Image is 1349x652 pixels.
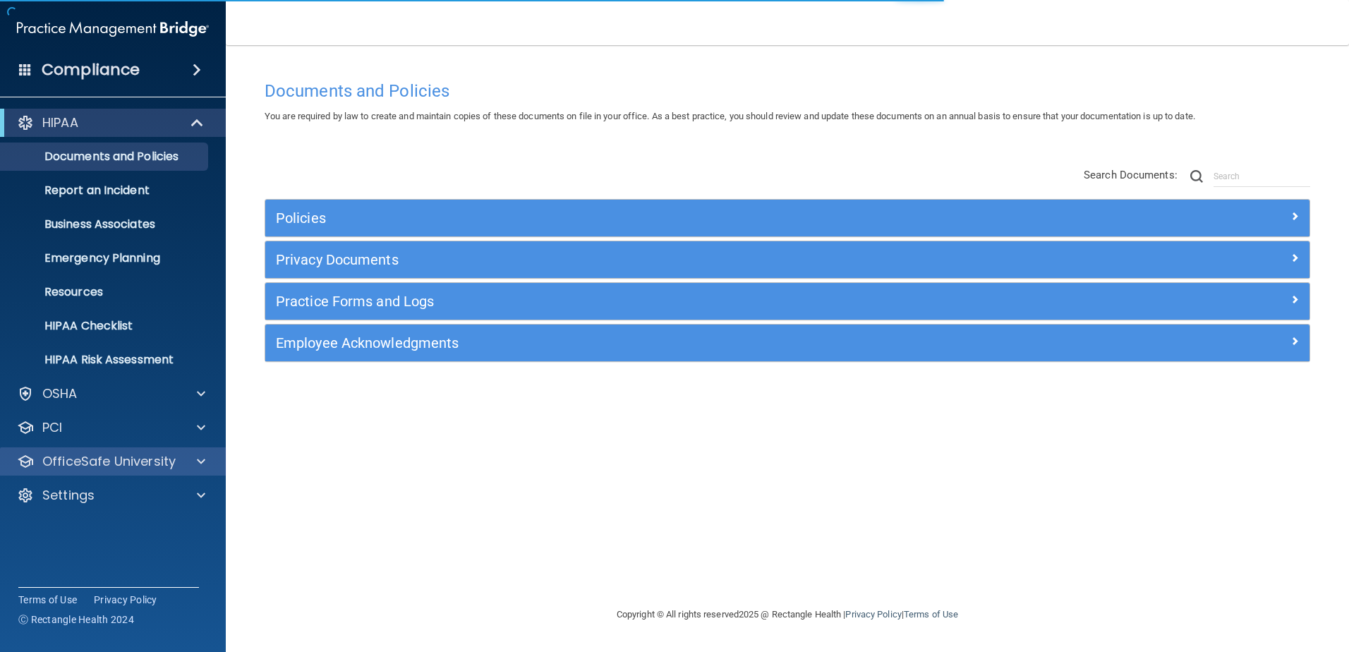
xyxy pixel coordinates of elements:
p: Emergency Planning [9,251,202,265]
a: Privacy Documents [276,248,1299,271]
a: Terms of Use [904,609,958,620]
p: Report an Incident [9,183,202,198]
h4: Documents and Policies [265,82,1310,100]
p: Business Associates [9,217,202,231]
p: Resources [9,285,202,299]
a: OfficeSafe University [17,453,205,470]
p: HIPAA Checklist [9,319,202,333]
a: Terms of Use [18,593,77,607]
h5: Practice Forms and Logs [276,294,1038,309]
h5: Privacy Documents [276,252,1038,267]
div: Copyright © All rights reserved 2025 @ Rectangle Health | | [530,592,1045,637]
p: HIPAA Risk Assessment [9,353,202,367]
iframe: Drift Widget Chat Controller [1105,552,1332,608]
p: Documents and Policies [9,150,202,164]
p: OfficeSafe University [42,453,176,470]
h5: Policies [276,210,1038,226]
a: Practice Forms and Logs [276,290,1299,313]
a: Settings [17,487,205,504]
a: Privacy Policy [94,593,157,607]
span: Ⓒ Rectangle Health 2024 [18,612,134,627]
p: HIPAA [42,114,78,131]
a: OSHA [17,385,205,402]
a: Employee Acknowledgments [276,332,1299,354]
span: Search Documents: [1084,169,1178,181]
a: PCI [17,419,205,436]
p: OSHA [42,385,78,402]
a: Privacy Policy [845,609,901,620]
span: You are required by law to create and maintain copies of these documents on file in your office. ... [265,111,1195,121]
input: Search [1214,166,1310,187]
img: PMB logo [17,15,209,43]
p: Settings [42,487,95,504]
h4: Compliance [42,60,140,80]
a: Policies [276,207,1299,229]
p: PCI [42,419,62,436]
img: ic-search.3b580494.png [1190,170,1203,183]
h5: Employee Acknowledgments [276,335,1038,351]
a: HIPAA [17,114,205,131]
